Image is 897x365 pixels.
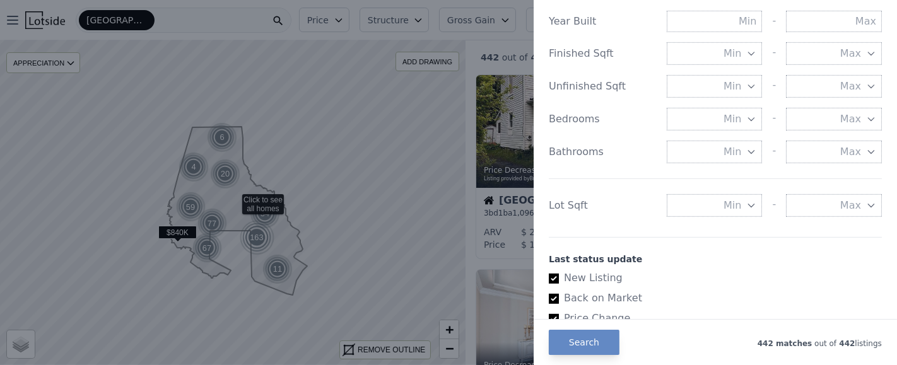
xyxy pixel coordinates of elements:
[724,79,741,94] span: Min
[724,144,741,159] span: Min
[549,14,657,29] div: Year Built
[549,311,872,326] label: Price Change
[786,42,882,65] button: Max
[772,11,776,32] div: -
[772,108,776,130] div: -
[667,194,763,217] button: Min
[786,194,882,217] button: Max
[549,198,657,213] div: Lot Sqft
[772,75,776,98] div: -
[786,11,882,32] input: Max
[549,270,872,286] label: New Listing
[549,79,657,94] div: Unfinished Sqft
[758,339,812,348] span: 442 matches
[724,112,741,127] span: Min
[549,144,657,159] div: Bathrooms
[772,194,776,217] div: -
[724,198,741,213] span: Min
[786,141,882,163] button: Max
[840,198,861,213] span: Max
[772,42,776,65] div: -
[549,330,619,355] button: Search
[549,46,657,61] div: Finished Sqft
[786,108,882,130] button: Max
[840,79,861,94] span: Max
[667,75,763,98] button: Min
[549,294,559,304] input: Back on Market
[549,314,559,324] input: Price Change
[840,144,861,159] span: Max
[840,112,861,127] span: Max
[667,11,763,32] input: Min
[840,46,861,61] span: Max
[549,253,882,265] div: Last status update
[549,291,872,306] label: Back on Market
[549,274,559,284] input: New Listing
[786,75,882,98] button: Max
[667,141,763,163] button: Min
[724,46,741,61] span: Min
[667,42,763,65] button: Min
[667,108,763,130] button: Min
[772,141,776,163] div: -
[549,112,657,127] div: Bedrooms
[619,336,882,349] div: out of listings
[836,339,855,348] span: 442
